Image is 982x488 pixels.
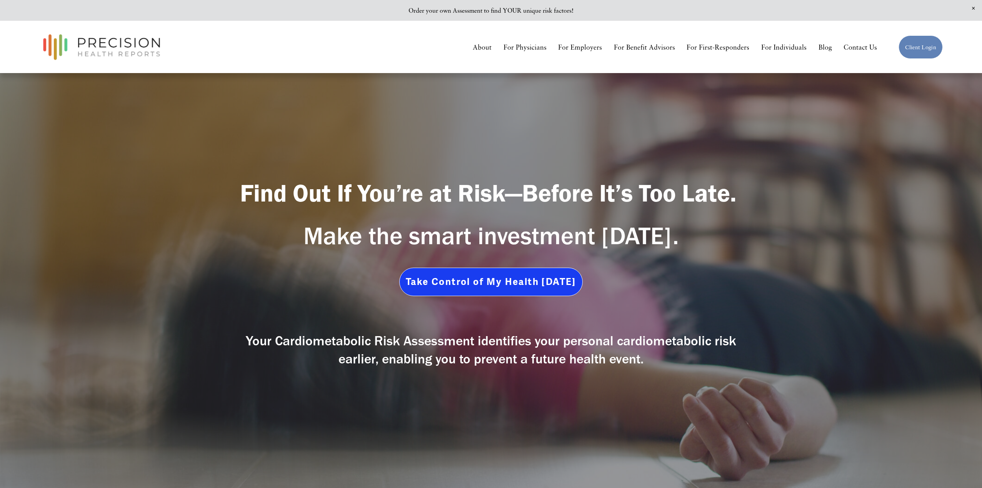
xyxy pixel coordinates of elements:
a: For Physicians [504,40,547,54]
a: Contact Us [844,40,877,54]
a: Blog [819,40,832,54]
button: Take Control of My Health [DATE] [399,268,583,296]
iframe: Chat Widget [944,451,982,488]
strong: Find Out If You’re at Risk—Before It’s Too Late. [240,178,736,208]
a: For First-Responders [687,40,749,54]
a: For Individuals [761,40,807,54]
img: Precision Health Reports [39,31,164,63]
span: Take Control of My Health [DATE] [406,276,576,288]
a: For Employers [558,40,602,54]
span: Your Cardiometabolic Risk Assessment identifies your personal cardiometabolic risk earlier, enabl... [246,332,740,367]
span: Make the smart investment [DATE]. [303,221,679,250]
a: About [473,40,492,54]
a: For Benefit Advisors [614,40,675,54]
a: Client Login [899,35,942,59]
